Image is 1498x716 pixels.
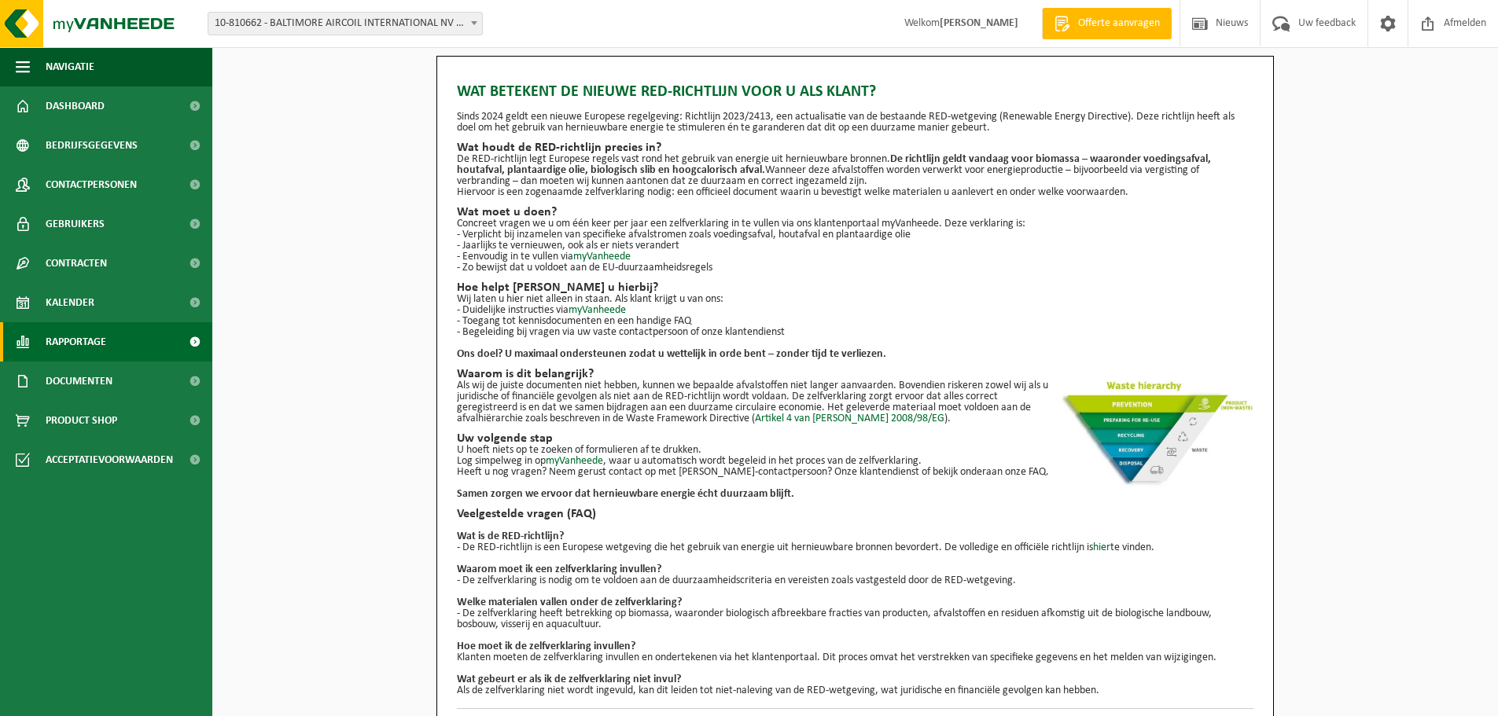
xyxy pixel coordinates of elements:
span: Documenten [46,362,112,401]
h2: Wat houdt de RED-richtlijn precies in? [457,141,1253,154]
b: Wat gebeurt er als ik de zelfverklaring niet invul? [457,674,681,685]
p: - Begeleiding bij vragen via uw vaste contactpersoon of onze klantendienst [457,327,1253,338]
h2: Veelgestelde vragen (FAQ) [457,508,1253,520]
span: Offerte aanvragen [1074,16,1164,31]
b: Hoe moet ik de zelfverklaring invullen? [457,641,635,652]
span: Contracten [46,244,107,283]
p: Wij laten u hier niet alleen in staan. Als klant krijgt u van ons: [457,294,1253,305]
span: Rapportage [46,322,106,362]
p: Als wij de juiste documenten niet hebben, kunnen we bepaalde afvalstoffen niet langer aanvaarden.... [457,380,1253,424]
span: Contactpersonen [46,165,137,204]
p: - Zo bewijst dat u voldoet aan de EU-duurzaamheidsregels [457,263,1253,274]
p: Klanten moeten de zelfverklaring invullen en ondertekenen via het klantenportaal. Dit proces omva... [457,652,1253,663]
a: myVanheede [546,455,603,467]
span: Navigatie [46,47,94,86]
p: U hoeft niets op te zoeken of formulieren af te drukken. Log simpelweg in op , waar u automatisch... [457,445,1253,467]
span: Acceptatievoorwaarden [46,440,173,479]
a: hier [1093,542,1110,553]
span: Wat betekent de nieuwe RED-richtlijn voor u als klant? [457,80,876,104]
p: - Duidelijke instructies via [457,305,1253,316]
h2: Uw volgende stap [457,432,1253,445]
p: - Verplicht bij inzamelen van specifieke afvalstromen zoals voedingsafval, houtafval en plantaard... [457,229,1253,241]
p: Heeft u nog vragen? Neem gerust contact op met [PERSON_NAME]-contactpersoon? Onze klantendienst o... [457,467,1253,478]
span: Bedrijfsgegevens [46,126,138,165]
strong: De richtlijn geldt vandaag voor biomassa – waaronder voedingsafval, houtafval, plantaardige olie,... [457,153,1211,176]
p: - De RED-richtlijn is een Europese wetgeving die het gebruik van energie uit hernieuwbare bronnen... [457,542,1253,553]
span: Gebruikers [46,204,105,244]
a: myVanheede [569,304,626,316]
a: Artikel 4 van [PERSON_NAME] 2008/98/EG [755,413,944,424]
span: Kalender [46,283,94,322]
p: Concreet vragen we u om één keer per jaar een zelfverklaring in te vullen via ons klantenportaal ... [457,218,1253,229]
h2: Hoe helpt [PERSON_NAME] u hierbij? [457,281,1253,294]
p: - Eenvoudig in te vullen via [457,252,1253,263]
p: De RED-richtlijn legt Europese regels vast rond het gebruik van energie uit hernieuwbare bronnen.... [457,154,1253,187]
h2: Waarom is dit belangrijk? [457,368,1253,380]
p: - Toegang tot kennisdocumenten en een handige FAQ [457,316,1253,327]
p: Als de zelfverklaring niet wordt ingevuld, kan dit leiden tot niet-naleving van de RED-wetgeving,... [457,685,1253,696]
p: Sinds 2024 geldt een nieuwe Europese regelgeving: Richtlijn 2023/2413, een actualisatie van de be... [457,112,1253,134]
a: Offerte aanvragen [1042,8,1172,39]
p: - De zelfverklaring heeft betrekking op biomassa, waaronder biologisch afbreekbare fracties van p... [457,608,1253,630]
b: Samen zorgen we ervoor dat hernieuwbare energie écht duurzaam blijft. [457,488,794,500]
b: Waarom moet ik een zelfverklaring invullen? [457,564,661,575]
h2: Wat moet u doen? [457,206,1253,218]
b: Wat is de RED-richtlijn? [457,531,564,542]
p: - Jaarlijks te vernieuwen, ook als er niets verandert [457,241,1253,252]
span: 10-810662 - BALTIMORE AIRCOIL INTERNATIONAL NV - HEIST-OP-DEN-BERG [208,13,482,35]
b: Welke materialen vallen onder de zelfverklaring? [457,597,682,608]
p: Hiervoor is een zogenaamde zelfverklaring nodig: een officieel document waarin u bevestigt welke ... [457,187,1253,198]
strong: Ons doel? U maximaal ondersteunen zodat u wettelijk in orde bent – zonder tijd te verliezen. [457,348,886,360]
span: 10-810662 - BALTIMORE AIRCOIL INTERNATIONAL NV - HEIST-OP-DEN-BERG [208,12,483,35]
span: Product Shop [46,401,117,440]
p: - De zelfverklaring is nodig om te voldoen aan de duurzaamheidscriteria en vereisten zoals vastge... [457,575,1253,586]
span: Dashboard [46,86,105,126]
strong: [PERSON_NAME] [940,17,1018,29]
a: myVanheede [573,251,631,263]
